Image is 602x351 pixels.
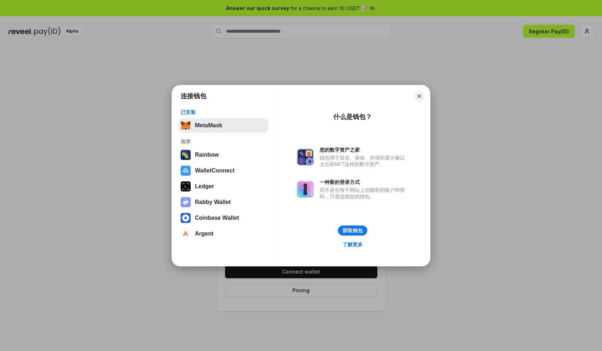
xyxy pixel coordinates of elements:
[181,166,191,176] img: svg+xml,%3Csvg%20width%3D%2228%22%20height%3D%2228%22%20viewBox%3D%220%200%2028%2028%22%20fill%3D...
[181,197,191,207] img: svg+xml,%3Csvg%20xmlns%3D%22http%3A%2F%2Fwww.w3.org%2F2000%2Fsvg%22%20fill%3D%22none%22%20viewBox...
[195,183,214,190] div: Ledger
[181,229,191,239] img: svg+xml,%3Csvg%20width%3D%2228%22%20height%3D%2228%22%20viewBox%3D%220%200%2028%2028%22%20fill%3D...
[414,91,424,101] button: Close
[320,179,408,185] div: 一种新的登录方式
[178,118,268,133] button: MetaMask
[195,215,239,221] div: Coinbase Wallet
[343,241,363,248] div: 了解更多
[343,227,363,234] div: 获取钱包
[320,155,408,167] div: 钱包用于发送、接收、存储和显示像以太坊和NFT这样的数字资产。
[338,240,367,249] a: 了解更多
[195,231,214,237] div: Argent
[195,167,235,174] div: WalletConnect
[181,92,206,100] h1: 连接钱包
[178,195,268,209] button: Rabby Wallet
[195,122,222,129] div: MetaMask
[181,120,191,131] img: svg+xml,%3Csvg%20fill%3D%22none%22%20height%3D%2233%22%20viewBox%3D%220%200%2035%2033%22%20width%...
[333,113,372,121] div: 什么是钱包？
[181,109,266,115] div: 已安装
[181,138,266,145] div: 推荐
[195,199,231,205] div: Rabby Wallet
[178,227,268,241] button: Argent
[320,187,408,200] div: 而不是在每个网站上创建新的账户和密码，只需连接您的钱包。
[181,213,191,223] img: svg+xml,%3Csvg%20width%3D%2228%22%20height%3D%2228%22%20viewBox%3D%220%200%2028%2028%22%20fill%3D...
[320,147,408,153] div: 您的数字资产之家
[178,179,268,194] button: Ledger
[178,148,268,162] button: Rainbow
[178,163,268,178] button: WalletConnect
[195,152,219,158] div: Rainbow
[297,148,314,166] img: svg+xml,%3Csvg%20xmlns%3D%22http%3A%2F%2Fwww.w3.org%2F2000%2Fsvg%22%20fill%3D%22none%22%20viewBox...
[297,181,314,198] img: svg+xml,%3Csvg%20xmlns%3D%22http%3A%2F%2Fwww.w3.org%2F2000%2Fsvg%22%20fill%3D%22none%22%20viewBox...
[178,211,268,225] button: Coinbase Wallet
[181,181,191,191] img: svg+xml,%3Csvg%20xmlns%3D%22http%3A%2F%2Fwww.w3.org%2F2000%2Fsvg%22%20width%3D%2228%22%20height%3...
[181,150,191,160] img: svg+xml,%3Csvg%20width%3D%22120%22%20height%3D%22120%22%20viewBox%3D%220%200%20120%20120%22%20fil...
[338,226,367,236] button: 获取钱包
